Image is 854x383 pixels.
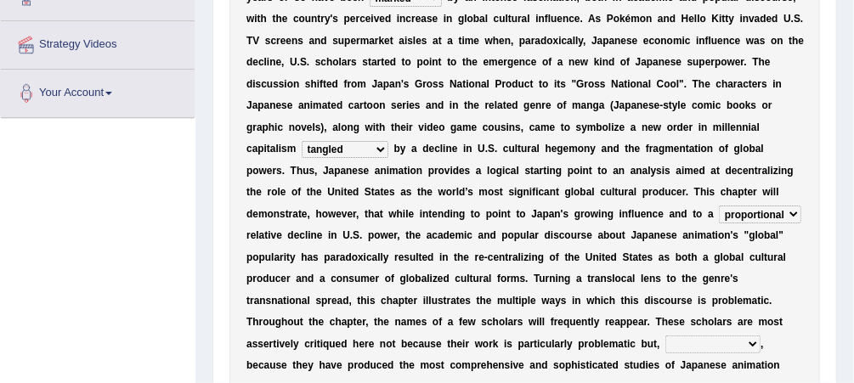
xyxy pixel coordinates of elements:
[271,35,277,47] b: c
[743,13,749,25] b: n
[711,56,715,68] b: r
[269,56,275,68] b: n
[632,35,638,47] b: e
[307,56,309,68] b: .
[297,35,303,47] b: s
[381,56,384,68] b: t
[446,13,452,25] b: n
[372,78,378,90] b: J
[399,13,405,25] b: n
[276,35,280,47] b: r
[626,56,630,68] b: f
[705,35,709,47] b: f
[512,13,517,25] b: u
[636,56,642,68] b: J
[525,56,531,68] b: c
[1,70,195,112] a: Your Account
[602,56,608,68] b: n
[791,13,794,25] b: .
[293,78,299,90] b: n
[281,56,284,68] b: ,
[252,78,255,90] b: i
[546,35,552,47] b: o
[305,13,311,25] b: u
[276,56,282,68] b: e
[438,78,444,90] b: s
[700,13,706,25] b: o
[264,56,267,68] b: l
[717,35,723,47] b: e
[580,56,588,68] b: w
[427,78,433,90] b: o
[246,13,254,25] b: w
[462,56,466,68] b: t
[766,13,772,25] b: e
[484,56,489,68] b: e
[676,56,682,68] b: e
[696,35,698,47] b: i
[309,35,315,47] b: a
[246,35,252,47] b: T
[771,35,777,47] b: o
[614,13,619,25] b: o
[384,56,390,68] b: e
[356,35,360,47] b: r
[315,56,321,68] b: s
[722,13,726,25] b: t
[735,56,741,68] b: e
[466,56,472,68] b: h
[513,56,519,68] b: e
[789,35,792,47] b: t
[721,56,727,68] b: o
[749,13,755,25] b: v
[407,35,413,47] b: s
[641,56,647,68] b: a
[759,56,765,68] b: h
[325,13,331,25] b: y
[344,78,348,90] b: f
[256,78,262,90] b: s
[626,35,632,47] b: s
[682,13,689,25] b: H
[535,13,538,25] b: i
[765,56,771,68] b: e
[365,13,371,25] b: e
[619,13,625,25] b: k
[429,56,432,68] b: i
[299,13,305,25] b: o
[433,13,438,25] b: e
[254,13,257,25] b: i
[404,35,407,47] b: i
[760,35,766,47] b: s
[404,78,410,90] b: s
[664,13,670,25] b: n
[444,13,446,25] b: i
[727,56,735,68] b: w
[723,35,729,47] b: n
[506,13,508,25] b: l
[472,56,478,68] b: e
[421,35,427,47] b: s
[625,13,631,25] b: é
[359,13,365,25] b: c
[462,35,465,47] b: i
[531,35,535,47] b: r
[377,78,383,90] b: a
[348,56,352,68] b: r
[799,35,805,47] b: e
[525,35,531,47] b: a
[568,13,574,25] b: c
[659,56,665,68] b: n
[457,78,463,90] b: a
[383,78,389,90] b: p
[778,35,783,47] b: n
[508,13,512,25] b: t
[485,35,493,47] b: w
[279,78,285,90] b: s
[261,78,267,90] b: c
[332,78,338,90] b: d
[594,56,600,68] b: k
[438,35,442,47] b: t
[395,78,401,90] b: n
[462,78,466,90] b: t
